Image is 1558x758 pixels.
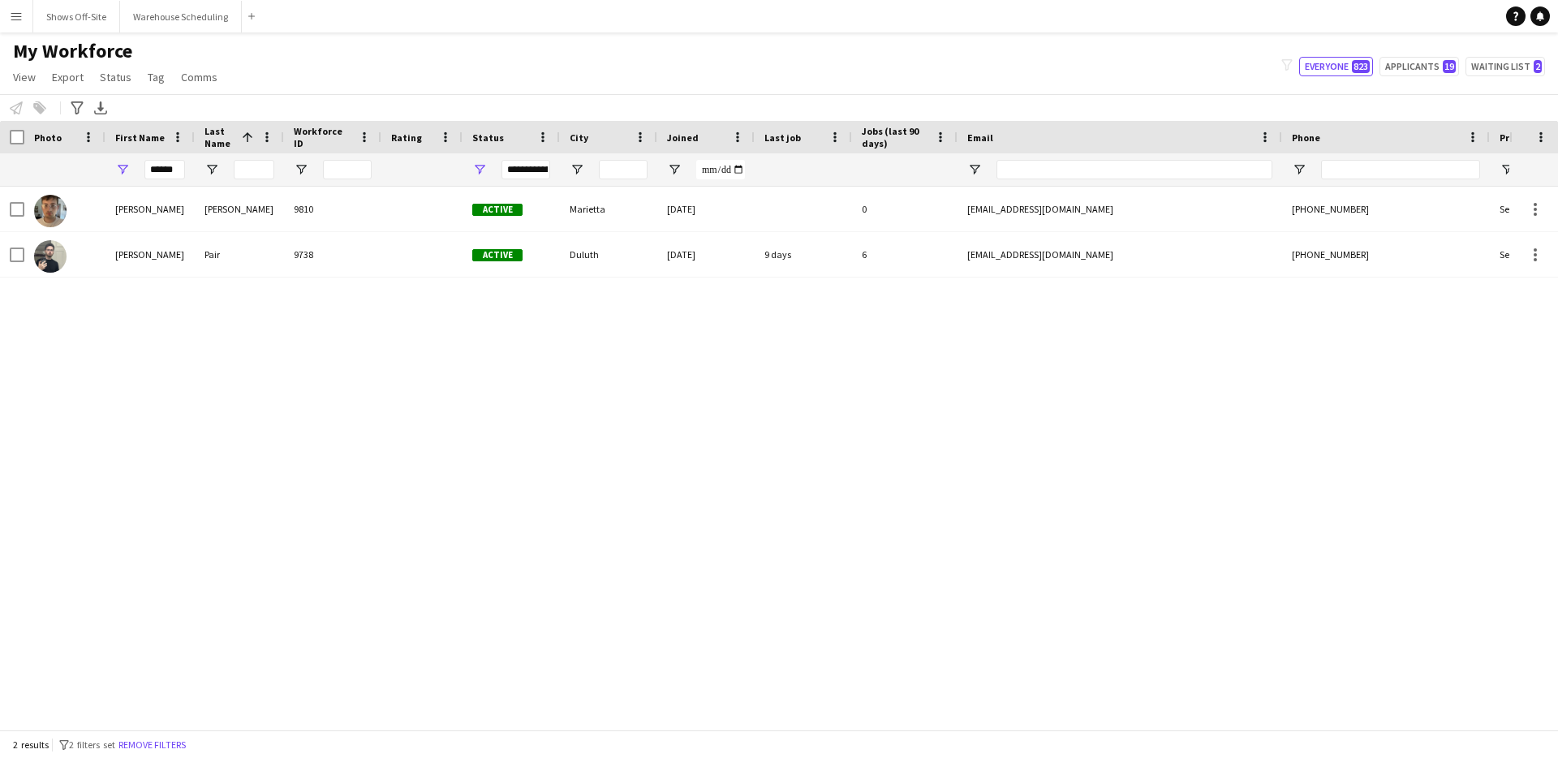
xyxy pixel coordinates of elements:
[967,131,993,144] span: Email
[100,70,131,84] span: Status
[234,160,274,179] input: Last Name Filter Input
[560,187,657,231] div: Marietta
[599,160,648,179] input: City Filter Input
[1321,160,1480,179] input: Phone Filter Input
[1443,60,1456,73] span: 19
[195,187,284,231] div: [PERSON_NAME]
[181,70,217,84] span: Comms
[570,162,584,177] button: Open Filter Menu
[1282,232,1490,277] div: [PHONE_NUMBER]
[284,232,381,277] div: 9738
[6,67,42,88] a: View
[862,125,928,149] span: Jobs (last 90 days)
[34,131,62,144] span: Photo
[764,131,801,144] span: Last job
[148,70,165,84] span: Tag
[472,162,487,177] button: Open Filter Menu
[93,67,138,88] a: Status
[34,195,67,227] img: Carson Bayles
[91,98,110,118] app-action-btn: Export XLSX
[323,160,372,179] input: Workforce ID Filter Input
[560,232,657,277] div: Duluth
[472,204,523,216] span: Active
[174,67,224,88] a: Comms
[852,187,958,231] div: 0
[33,1,120,32] button: Shows Off-Site
[1500,131,1532,144] span: Profile
[967,162,982,177] button: Open Filter Menu
[667,162,682,177] button: Open Filter Menu
[958,187,1282,231] div: [EMAIL_ADDRESS][DOMAIN_NAME]
[69,739,115,751] span: 2 filters set
[115,131,165,144] span: First Name
[1379,57,1459,76] button: Applicants19
[115,736,189,754] button: Remove filters
[13,39,132,63] span: My Workforce
[570,131,588,144] span: City
[755,232,852,277] div: 9 days
[294,162,308,177] button: Open Filter Menu
[204,125,235,149] span: Last Name
[1282,187,1490,231] div: [PHONE_NUMBER]
[1352,60,1370,73] span: 823
[204,162,219,177] button: Open Filter Menu
[667,131,699,144] span: Joined
[696,160,745,179] input: Joined Filter Input
[45,67,90,88] a: Export
[195,232,284,277] div: Pair
[105,232,195,277] div: [PERSON_NAME]
[294,125,352,149] span: Workforce ID
[472,249,523,261] span: Active
[1534,60,1542,73] span: 2
[958,232,1282,277] div: [EMAIL_ADDRESS][DOMAIN_NAME]
[34,240,67,273] img: Carson Pair
[284,187,381,231] div: 9810
[657,232,755,277] div: [DATE]
[141,67,171,88] a: Tag
[657,187,755,231] div: [DATE]
[1292,131,1320,144] span: Phone
[1299,57,1373,76] button: Everyone823
[52,70,84,84] span: Export
[1465,57,1545,76] button: Waiting list2
[472,131,504,144] span: Status
[1500,162,1514,177] button: Open Filter Menu
[13,70,36,84] span: View
[105,187,195,231] div: [PERSON_NAME]
[391,131,422,144] span: Rating
[996,160,1272,179] input: Email Filter Input
[67,98,87,118] app-action-btn: Advanced filters
[144,160,185,179] input: First Name Filter Input
[115,162,130,177] button: Open Filter Menu
[852,232,958,277] div: 6
[120,1,242,32] button: Warehouse Scheduling
[1292,162,1306,177] button: Open Filter Menu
